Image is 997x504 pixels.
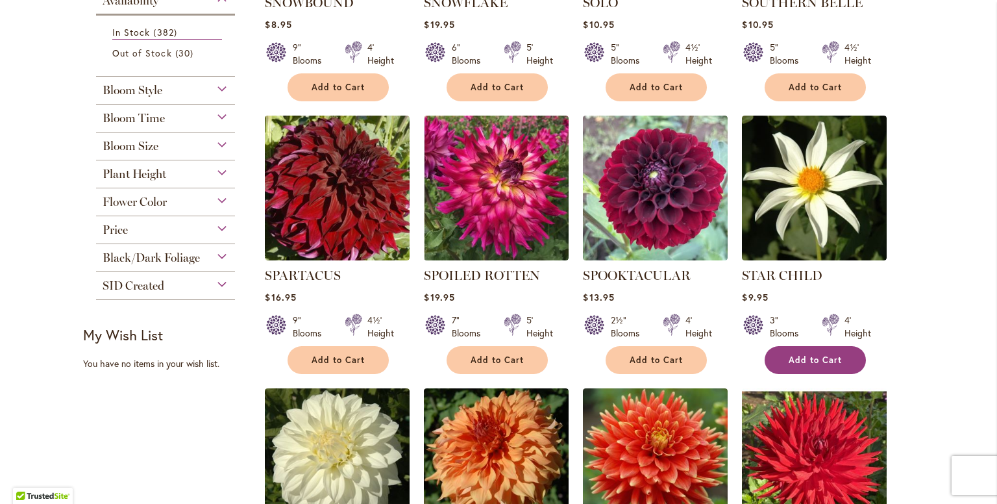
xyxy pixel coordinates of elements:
[424,18,454,31] span: $19.95
[288,346,389,374] button: Add to Cart
[611,314,647,340] div: 2½" Blooms
[583,18,614,31] span: $10.95
[288,73,389,101] button: Add to Cart
[265,268,341,283] a: SPARTACUS
[789,355,842,366] span: Add to Cart
[265,116,410,260] img: Spartacus
[583,251,728,263] a: Spooktacular
[103,223,128,237] span: Price
[452,41,488,67] div: 6" Blooms
[103,83,162,97] span: Bloom Style
[424,251,569,263] a: SPOILED ROTTEN
[112,46,222,60] a: Out of Stock 30
[312,82,365,93] span: Add to Cart
[611,41,647,67] div: 5" Blooms
[103,167,166,181] span: Plant Height
[447,346,548,374] button: Add to Cart
[742,268,822,283] a: STAR CHILD
[175,46,197,60] span: 30
[367,41,394,67] div: 4' Height
[424,268,540,283] a: SPOILED ROTTEN
[83,325,163,344] strong: My Wish List
[293,314,329,340] div: 9" Blooms
[103,195,167,209] span: Flower Color
[789,82,842,93] span: Add to Cart
[265,18,291,31] span: $8.95
[770,41,806,67] div: 5" Blooms
[424,116,569,260] img: SPOILED ROTTEN
[153,25,180,39] span: 382
[447,73,548,101] button: Add to Cart
[742,116,887,260] img: STAR CHILD
[312,355,365,366] span: Add to Cart
[583,291,614,303] span: $13.95
[685,314,712,340] div: 4' Height
[765,73,866,101] button: Add to Cart
[583,268,691,283] a: SPOOKTACULAR
[424,291,454,303] span: $19.95
[103,139,158,153] span: Bloom Size
[742,251,887,263] a: STAR CHILD
[630,355,683,366] span: Add to Cart
[265,291,296,303] span: $16.95
[685,41,712,67] div: 4½' Height
[83,357,256,370] div: You have no items in your wish list.
[606,73,707,101] button: Add to Cart
[367,314,394,340] div: 4½' Height
[606,346,707,374] button: Add to Cart
[526,314,553,340] div: 5' Height
[293,41,329,67] div: 9" Blooms
[103,111,165,125] span: Bloom Time
[112,26,150,38] span: In Stock
[844,314,871,340] div: 4' Height
[471,82,524,93] span: Add to Cart
[765,346,866,374] button: Add to Cart
[742,291,768,303] span: $9.95
[112,47,172,59] span: Out of Stock
[265,251,410,263] a: Spartacus
[452,314,488,340] div: 7" Blooms
[103,279,164,293] span: SID Created
[112,25,222,40] a: In Stock 382
[103,251,200,265] span: Black/Dark Foliage
[630,82,683,93] span: Add to Cart
[583,116,728,260] img: Spooktacular
[770,314,806,340] div: 3" Blooms
[742,18,773,31] span: $10.95
[10,458,46,494] iframe: Launch Accessibility Center
[844,41,871,67] div: 4½' Height
[471,355,524,366] span: Add to Cart
[526,41,553,67] div: 5' Height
